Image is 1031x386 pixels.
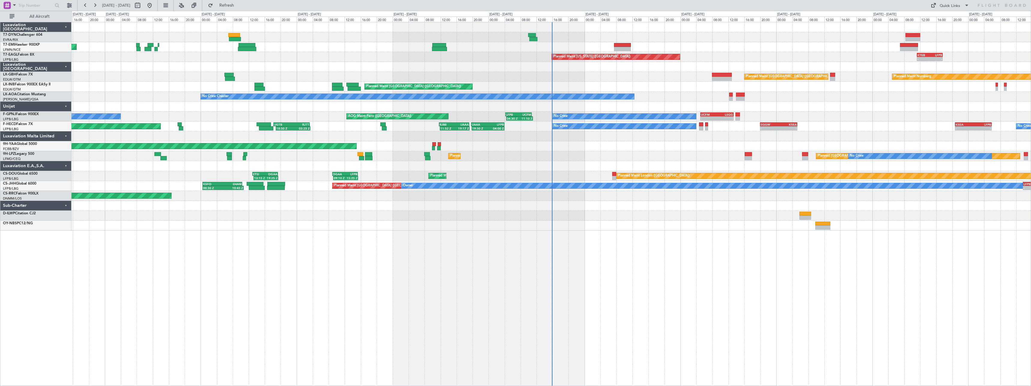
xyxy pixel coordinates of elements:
div: 00:00 [105,17,121,22]
button: All Aircraft [7,12,65,21]
div: 08:00 [904,17,920,22]
div: [DATE] - [DATE] [394,12,417,17]
div: [DATE] - [DATE] [969,12,992,17]
div: 04:00 [984,17,1000,22]
div: 08:00 [329,17,345,22]
div: LSGG [717,113,733,116]
div: 10:45 Z [223,186,243,190]
div: Planned Maint Nurnberg [894,72,931,81]
a: EVRA/RIX [3,38,18,42]
a: T7-DYNChallenger 604 [3,33,42,37]
a: FCBB/BZV [3,147,19,151]
a: F-HECDFalcon 7X [3,122,33,126]
div: 19:25 Z [266,176,278,180]
span: [DATE] - [DATE] [102,3,130,8]
div: 00:00 [680,17,696,22]
span: CS-JHH [3,182,16,185]
div: KSEA [956,123,973,126]
div: 04:00 Z [488,127,504,130]
div: Planned Maint [GEOGRAPHIC_DATA] ([GEOGRAPHIC_DATA]) [334,181,429,190]
div: 12:00 [345,17,360,22]
div: 20:00 [281,17,297,22]
span: F-HECD [3,122,16,126]
span: T7-DYN [3,33,17,37]
span: T7-EMI [3,43,15,47]
div: [DATE] - [DATE] [202,12,225,17]
span: LX-INB [3,83,15,86]
div: [DATE] - [DATE] [106,12,129,17]
div: Planned Maint London ([GEOGRAPHIC_DATA]) [618,171,690,180]
div: 04:00 [888,17,904,22]
div: 16:00 [840,17,856,22]
div: UGTB [274,123,292,126]
div: EHAM [222,182,242,186]
div: 04:00 [505,17,521,22]
div: Owner [403,181,413,190]
div: No Crew [850,152,864,161]
div: 11:10 Z [520,117,533,120]
div: LFPB [973,123,991,126]
div: 16:00 [649,17,665,22]
div: [DATE] - [DATE] [489,12,512,17]
div: 16:00 [744,17,760,22]
div: 12:00 [920,17,936,22]
span: CS-RRC [3,192,16,195]
div: 03:25 Z [293,127,309,130]
a: 9H-YAAGlobal 5000 [3,142,37,146]
div: 08:00 [424,17,440,22]
div: - [956,127,973,130]
a: LFMD/CEQ [3,157,20,161]
div: 00:00 [488,17,504,22]
span: OY-NBS [3,222,17,225]
div: 00:00 [297,17,313,22]
div: 12:00 [153,17,169,22]
a: LFPB/LBG [3,127,19,131]
div: - [973,127,991,130]
div: DGAA [265,172,277,176]
div: KSFO [203,182,222,186]
a: LFMN/NCE [3,47,21,52]
div: [DATE] - [DATE] [73,12,96,17]
button: Quick Links [928,1,972,10]
span: F-GPNJ [3,112,16,116]
div: LFPB [345,172,357,176]
div: Planned Maint [GEOGRAPHIC_DATA] ([GEOGRAPHIC_DATA]) [450,152,545,161]
div: 20:00 [89,17,105,22]
div: LFPB [930,53,942,57]
div: 16:00 [552,17,568,22]
div: 04:00 [313,17,329,22]
div: UCFM [519,113,531,116]
div: 04:00 [601,17,616,22]
div: 15:25 Z [345,176,357,180]
div: 12:00 [249,17,265,22]
a: DNMM/LOS [3,196,22,201]
a: D-ILWPCitation CJ2 [3,212,36,215]
div: 19:50 Z [472,127,488,130]
div: 16:00 [73,17,89,22]
a: LFPB/LBG [3,186,19,191]
div: Planned [GEOGRAPHIC_DATA] ([GEOGRAPHIC_DATA]) [818,152,903,161]
div: 16:00 [457,17,473,22]
div: LFPB [506,113,519,116]
div: 00:00 [776,17,792,22]
div: KTEB [917,53,930,57]
div: 20:00 [760,17,776,22]
div: 08:00 [233,17,249,22]
span: All Aircraft [16,14,63,19]
div: 08:00 [1000,17,1016,22]
a: CS-DOUGlobal 6500 [3,172,38,176]
div: 04:00 [217,17,233,22]
a: EDLW/DTM [3,77,21,82]
div: No Crew [554,122,568,131]
div: 04:00 [696,17,712,22]
div: - [779,127,797,130]
div: 16:00 [169,17,185,22]
div: 19:17 Z [455,127,469,130]
div: 12:00 [728,17,744,22]
a: OY-NBSPC12/NG [3,222,33,225]
div: [DATE] - [DATE] [777,12,800,17]
div: 00:00 [968,17,984,22]
div: RJBB [439,123,454,126]
div: - [917,57,930,61]
a: LFPB/LBG [3,176,19,181]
